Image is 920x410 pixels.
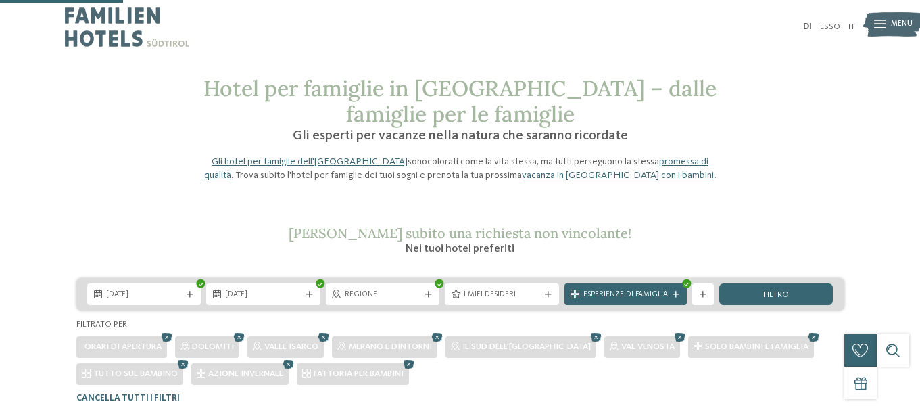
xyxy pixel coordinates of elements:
[76,320,129,329] font: Filtrato per:
[522,170,714,180] a: vacanza in [GEOGRAPHIC_DATA] con i bambini
[264,342,318,351] font: Valle Isarco
[427,157,659,166] font: colorati come la vita stessa, ma tutti perseguono la stessa
[192,342,234,351] font: Dolomiti
[848,22,855,31] a: IT
[76,394,180,403] font: Cancella tutti i filtri
[803,22,812,31] a: DI
[106,290,128,298] font: [DATE]
[208,369,283,378] font: AZIONE INVERNALE
[84,342,162,351] font: Orari di apertura
[406,244,514,254] font: Nei tuoi hotel preferiti
[891,20,913,28] font: menu
[349,342,432,351] font: Merano e dintorni
[289,225,631,242] font: [PERSON_NAME] subito una richiesta non vincolante!
[203,74,717,128] font: Hotel per famiglie in [GEOGRAPHIC_DATA] – dalle famiglie per le famiglie
[621,342,675,351] font: Val Venosta
[714,170,717,180] font: .
[204,157,709,180] a: promessa di qualità
[408,157,427,166] font: sono
[225,290,247,298] font: [DATE]
[820,22,840,31] a: ESSO
[212,157,408,166] a: Gli hotel per famiglie dell'[GEOGRAPHIC_DATA]
[583,290,668,298] font: Esperienze di famiglia
[231,170,522,180] font: . Trova subito l'hotel per famiglie dei tuoi sogni e prenota la tua prossima
[462,342,591,351] font: Il sud dell'[GEOGRAPHIC_DATA]
[293,129,628,143] font: Gli esperti per vacanze nella natura che saranno ricordate
[345,290,377,298] font: regione
[763,290,789,299] font: filtro
[705,342,808,351] font: SOLO BAMBINI E FAMIGLIA
[464,290,516,298] font: I miei desideri
[93,369,178,378] font: TUTTO SUL BAMBINO
[314,369,404,378] font: FATTORIA PER BAMBINI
